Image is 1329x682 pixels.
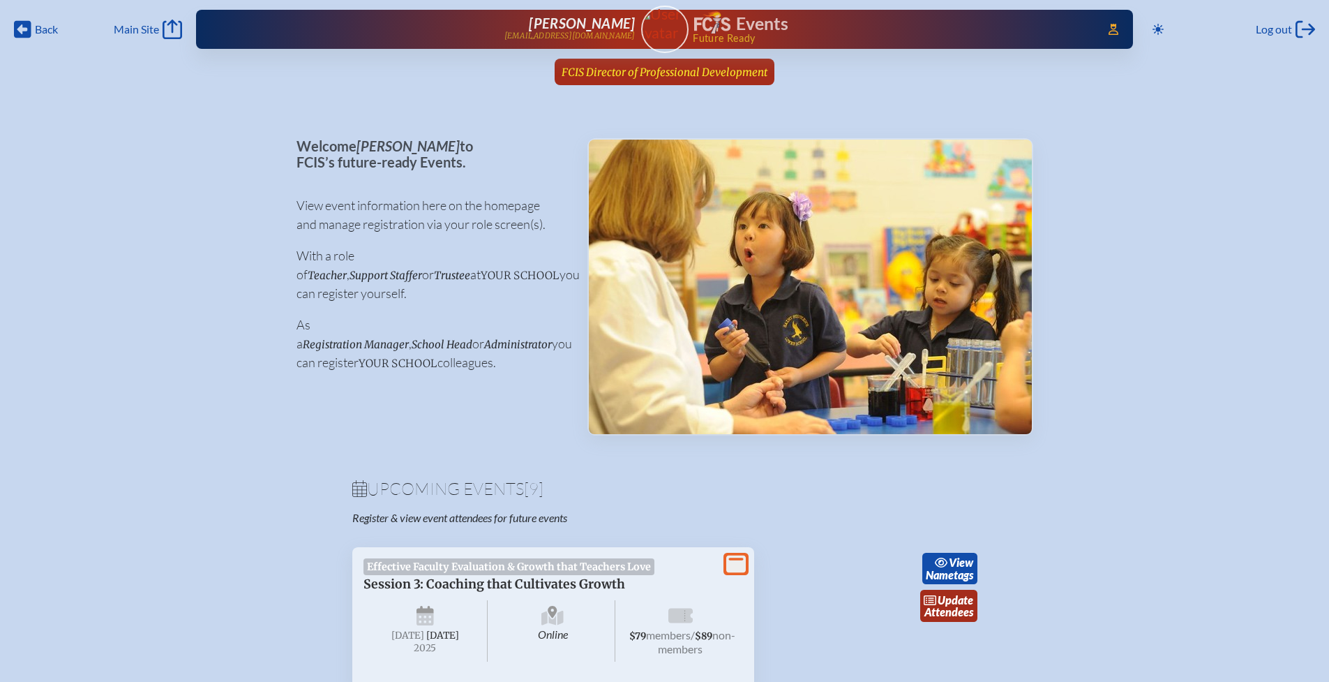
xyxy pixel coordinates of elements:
span: members [646,628,691,642]
a: updateAttendees [920,590,977,622]
p: Welcome to FCIS’s future-ready Events. [296,138,565,170]
span: Support Staffer [350,269,422,282]
span: $79 [629,630,646,642]
p: Register & view event attendees for future events [352,511,721,525]
span: non-members [658,628,735,655]
span: [9] [524,478,543,499]
span: your school [481,269,560,282]
span: / [691,628,695,642]
span: Effective Faculty Evaluation & Growth that Teachers Love [363,558,655,575]
img: User Avatar [635,5,694,42]
span: Registration Manager [303,338,409,351]
span: Trustee [434,269,470,282]
span: Administrator [484,338,552,351]
p: View event information here on the homepage and manage registration via your role screen(s). [296,196,565,234]
p: As a , or you can register colleagues. [296,316,565,372]
a: FCIS Director of Professional Development [556,59,773,85]
span: Log out [1256,22,1292,36]
span: FCIS Director of Professional Development [562,66,767,79]
span: [PERSON_NAME] [529,15,635,31]
span: $89 [695,630,712,642]
span: your school [359,357,437,370]
span: 2025 [375,643,476,653]
span: Main Site [114,22,159,36]
a: [PERSON_NAME][EMAIL_ADDRESS][DOMAIN_NAME] [241,15,636,43]
span: Future Ready [693,34,1088,43]
span: [DATE] [391,630,424,642]
span: [DATE] [426,630,459,642]
div: FCIS Events — Future ready [694,11,1089,43]
a: viewNametags [922,553,977,585]
img: Events [589,140,1032,434]
p: With a role of , or at you can register yourself. [296,246,565,303]
span: Session 3: Coaching that Cultivates Growth [363,577,625,592]
h1: Upcoming Events [352,480,977,497]
span: Back [35,22,58,36]
a: User Avatar [641,6,689,53]
span: update [938,593,973,607]
a: Main Site [114,20,182,39]
span: Online [490,600,615,662]
p: [EMAIL_ADDRESS][DOMAIN_NAME] [504,31,636,40]
span: [PERSON_NAME] [356,138,460,154]
span: Teacher [308,269,347,282]
span: School Head [412,338,472,351]
span: view [949,556,973,569]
